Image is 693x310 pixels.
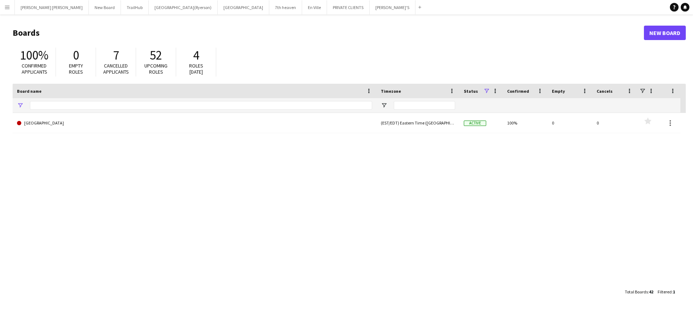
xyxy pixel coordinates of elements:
input: Timezone Filter Input [394,101,455,110]
button: [GEOGRAPHIC_DATA](Ryerson) [149,0,218,14]
div: (EST/EDT) Eastern Time ([GEOGRAPHIC_DATA] & [GEOGRAPHIC_DATA]) [376,113,459,133]
span: Cancelled applicants [103,62,129,75]
span: Board name [17,88,42,94]
span: Upcoming roles [144,62,167,75]
button: PRIVATE CLIENTS [327,0,370,14]
button: [GEOGRAPHIC_DATA] [218,0,269,14]
span: 7 [113,47,119,63]
span: Timezone [381,88,401,94]
span: 52 [150,47,162,63]
button: [PERSON_NAME] [PERSON_NAME] [15,0,89,14]
input: Board name Filter Input [30,101,372,110]
button: 7th heaven [269,0,302,14]
button: Open Filter Menu [381,102,387,109]
button: [PERSON_NAME]'S [370,0,415,14]
span: Confirmed [507,88,529,94]
button: New Board [89,0,121,14]
button: Open Filter Menu [17,102,23,109]
button: TrailHub [121,0,149,14]
span: 100% [20,47,48,63]
h1: Boards [13,27,644,38]
div: 100% [503,113,548,133]
button: En Ville [302,0,327,14]
div: : [658,285,675,299]
span: Filtered [658,289,672,294]
span: 4 [193,47,199,63]
span: 0 [73,47,79,63]
span: Roles [DATE] [189,62,203,75]
span: Empty roles [69,62,83,75]
div: : [625,285,653,299]
span: Cancels [597,88,613,94]
span: 1 [673,289,675,294]
div: 0 [592,113,637,133]
span: Confirmed applicants [22,62,47,75]
span: 42 [649,289,653,294]
span: Total Boards [625,289,648,294]
span: Active [464,121,486,126]
span: Empty [552,88,565,94]
div: 0 [548,113,592,133]
a: [GEOGRAPHIC_DATA] [17,113,372,133]
a: New Board [644,26,686,40]
span: Status [464,88,478,94]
